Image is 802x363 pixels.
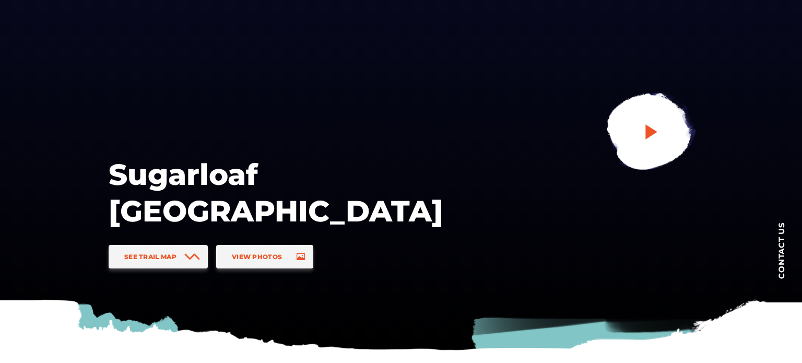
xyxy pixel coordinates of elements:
a: Contact us [760,206,802,295]
span: Contact us [777,222,785,279]
ion-icon: play [642,122,661,141]
span: See Trail Map [124,253,176,261]
a: View Photos [216,245,313,268]
h1: Sugarloaf [GEOGRAPHIC_DATA] [109,156,443,229]
a: See Trail Map [109,245,208,268]
span: View Photos [232,253,282,261]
